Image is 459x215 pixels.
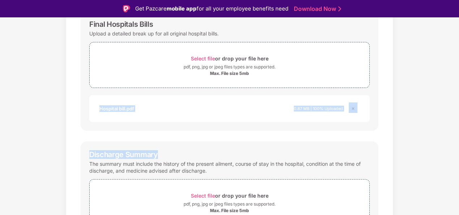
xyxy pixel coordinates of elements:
div: or drop your file here [191,54,269,63]
div: Max. File size 5mb [210,71,249,76]
img: svg+xml;base64,PHN2ZyBpZD0iQ3Jvc3MtMjR4MjQiIHhtbG5zPSJodHRwOi8vd3d3LnczLm9yZy8yMDAwL3N2ZyIgd2lkdG... [349,104,357,113]
div: Final Hospitals Bills [89,20,153,29]
strong: mobile app [167,5,197,12]
span: Select file [191,193,215,199]
div: pdf, png, jpg or jpeg files types are supported. [184,63,275,71]
span: Select file [191,55,215,62]
span: 0.87 MB [294,106,309,111]
div: Get Pazcare for all your employee benefits need [135,4,288,13]
div: Hospital bill.pdf [99,102,134,115]
img: Logo [123,5,130,12]
div: pdf, png, jpg or jpeg files types are supported. [184,201,275,208]
span: Select fileor drop your file herepdf, png, jpg or jpeg files types are supported.Max. File size 5mb [90,48,369,82]
img: Stroke [338,5,341,13]
div: Upload a detailed break up for all original hospital bills. [89,29,219,38]
span: | 100% Uploaded [310,106,343,111]
div: The summary must include the history of the present ailment, course of stay in the hospital, cond... [89,159,370,176]
div: Discharge Summary [89,150,158,159]
div: Max. File size 5mb [210,208,249,214]
div: or drop your file here [191,191,269,201]
a: Download Now [294,5,339,13]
